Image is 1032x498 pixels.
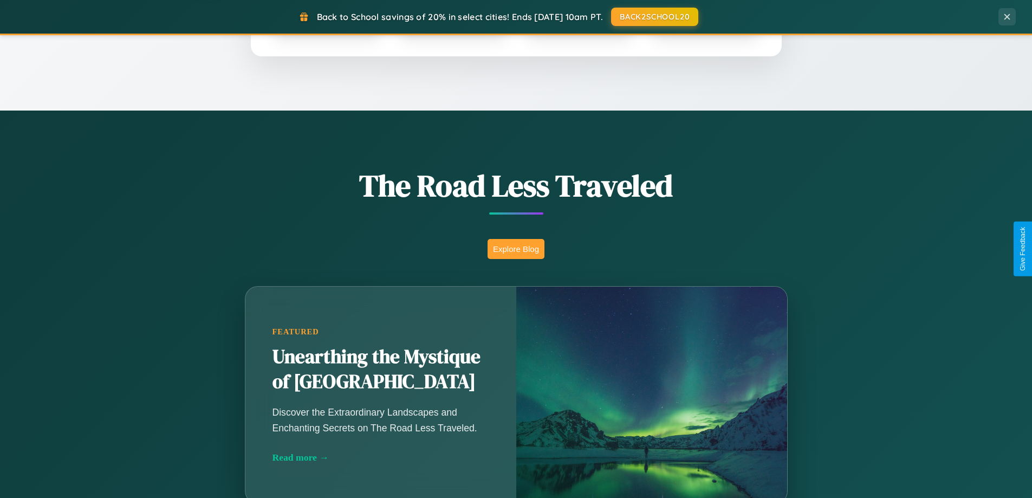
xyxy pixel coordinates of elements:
[611,8,698,26] button: BACK2SCHOOL20
[272,345,489,394] h2: Unearthing the Mystique of [GEOGRAPHIC_DATA]
[272,452,489,463] div: Read more →
[317,11,603,22] span: Back to School savings of 20% in select cities! Ends [DATE] 10am PT.
[191,165,841,206] h1: The Road Less Traveled
[272,405,489,435] p: Discover the Extraordinary Landscapes and Enchanting Secrets on The Road Less Traveled.
[272,327,489,337] div: Featured
[1019,227,1027,271] div: Give Feedback
[488,239,544,259] button: Explore Blog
